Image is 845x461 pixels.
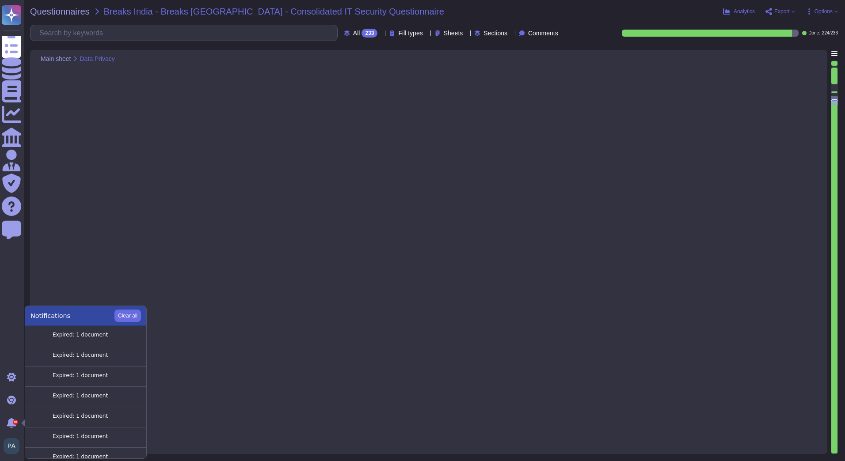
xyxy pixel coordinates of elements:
span: Options [815,9,833,14]
span: Data Privacy [80,56,114,62]
img: user [4,438,19,454]
div: Expired: 1 document [53,412,141,422]
button: Clear all [114,310,141,322]
div: 9+ [13,419,18,425]
span: Fill types [398,30,422,36]
button: Expired: 1 document [25,387,146,407]
input: Search by keywords [35,25,337,41]
span: 224 / 233 [822,31,838,35]
span: Done: [808,31,820,35]
span: Questionnaires [30,7,90,16]
span: All [353,30,360,36]
button: user [2,436,26,456]
button: Expired: 1 document [25,326,146,346]
div: Expired: 1 document [53,392,141,401]
span: Analytics [734,9,755,14]
span: Sections [483,30,507,36]
span: Sheets [444,30,463,36]
span: Notifications [30,311,70,320]
button: Expired: 1 document [25,346,146,367]
span: Comments [528,30,558,36]
button: Expired: 1 document [25,427,146,448]
span: Export [774,9,790,14]
div: Expired: 1 document [53,331,141,340]
button: Expired: 1 document [25,407,146,427]
div: Expired: 1 document [53,372,141,381]
div: Expired: 1 document [53,433,141,442]
span: Breaks India - Breaks [GEOGRAPHIC_DATA] - Consolidated IT Security Questionnaire [104,7,444,16]
span: Main sheet [41,56,71,62]
div: 233 [362,29,377,38]
div: Expired: 1 document [53,351,141,361]
button: Expired: 1 document [25,367,146,387]
button: Analytics [723,8,755,15]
